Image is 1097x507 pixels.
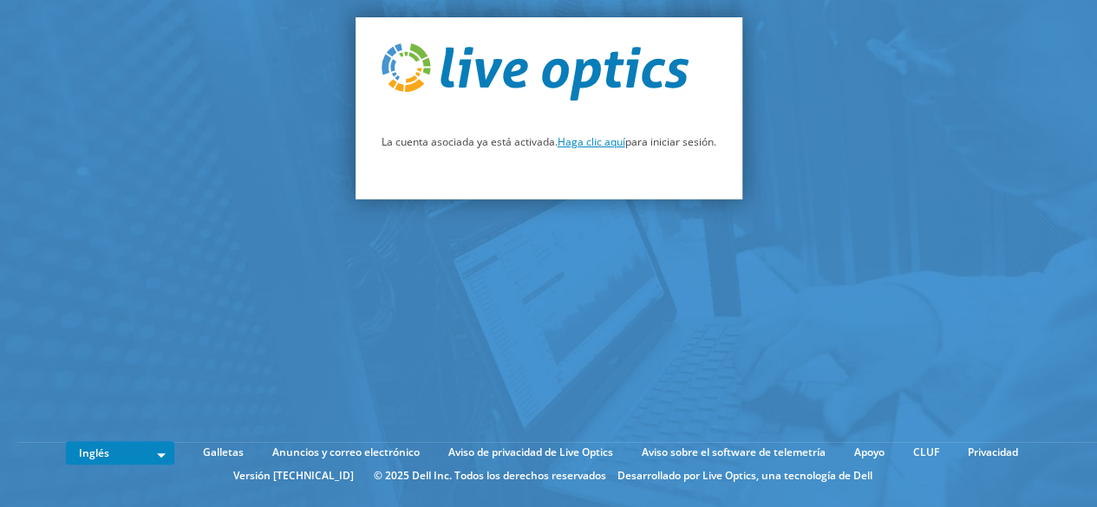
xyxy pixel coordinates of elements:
font: Galletas [203,445,244,459]
a: CLUF [900,443,952,462]
a: Galletas [190,443,257,462]
font: Versión [TECHNICAL_ID] [233,468,354,483]
font: Privacidad [968,445,1018,459]
font: Haga clic aquí [558,134,625,149]
img: live_optics_svg.svg [382,43,689,101]
a: Aviso sobre el software de telemetría [629,443,839,462]
font: CLUF [913,445,939,459]
a: Anuncios y correo electrónico [259,443,433,462]
font: © 2025 Dell Inc. Todos los derechos reservados [374,468,606,483]
font: Anuncios y correo electrónico [272,445,420,459]
a: Apoyo [841,443,898,462]
font: La cuenta asociada ya está activada. [382,134,558,149]
font: Aviso de privacidad de Live Optics [448,445,613,459]
a: Aviso de privacidad de Live Optics [435,443,626,462]
font: Aviso sobre el software de telemetría [642,445,826,459]
a: Privacidad [955,443,1031,462]
font: Desarrollado por Live Optics, una tecnología de Dell [617,468,872,483]
font: Apoyo [854,445,885,459]
font: para iniciar sesión. [625,134,716,149]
